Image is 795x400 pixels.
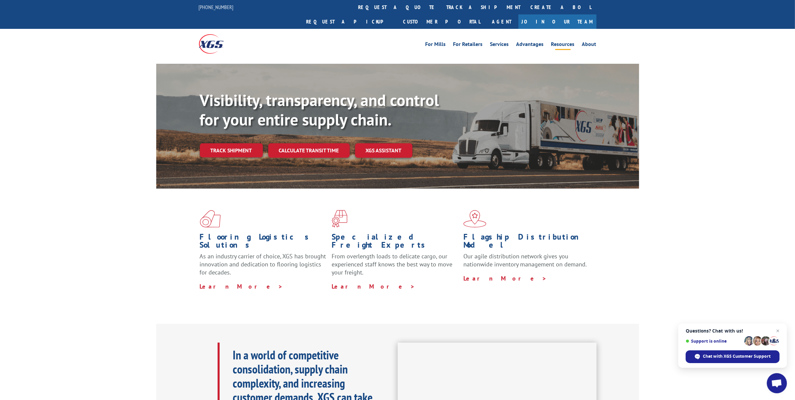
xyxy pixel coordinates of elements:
[582,42,597,49] a: About
[332,283,415,290] a: Learn More >
[200,143,263,157] a: Track shipment
[332,210,347,228] img: xgs-icon-focused-on-flooring-red
[200,252,326,276] span: As an industry carrier of choice, XGS has brought innovation and dedication to flooring logistics...
[332,233,458,252] h1: Specialized Freight Experts
[332,252,458,282] p: From overlength loads to delicate cargo, our experienced staff knows the best way to move your fr...
[686,328,780,334] span: Questions? Chat with us!
[686,350,780,363] div: Chat with XGS Customer Support
[200,90,439,130] b: Visibility, transparency, and control for your entire supply chain.
[767,373,787,393] div: Open chat
[200,233,327,252] h1: Flooring Logistics Solutions
[551,42,575,49] a: Resources
[518,14,597,29] a: Join Our Team
[398,14,486,29] a: Customer Portal
[516,42,544,49] a: Advantages
[301,14,398,29] a: Request a pickup
[453,42,483,49] a: For Retailers
[199,4,234,10] a: [PHONE_NUMBER]
[686,339,742,344] span: Support is online
[200,283,283,290] a: Learn More >
[463,233,590,252] h1: Flagship Distribution Model
[425,42,446,49] a: For Mills
[200,210,221,228] img: xgs-icon-total-supply-chain-intelligence-red
[463,210,487,228] img: xgs-icon-flagship-distribution-model-red
[774,327,782,335] span: Close chat
[268,143,350,158] a: Calculate transit time
[490,42,509,49] a: Services
[355,143,412,158] a: XGS ASSISTANT
[703,353,771,359] span: Chat with XGS Customer Support
[486,14,518,29] a: Agent
[463,252,587,268] span: Our agile distribution network gives you nationwide inventory management on demand.
[463,274,547,282] a: Learn More >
